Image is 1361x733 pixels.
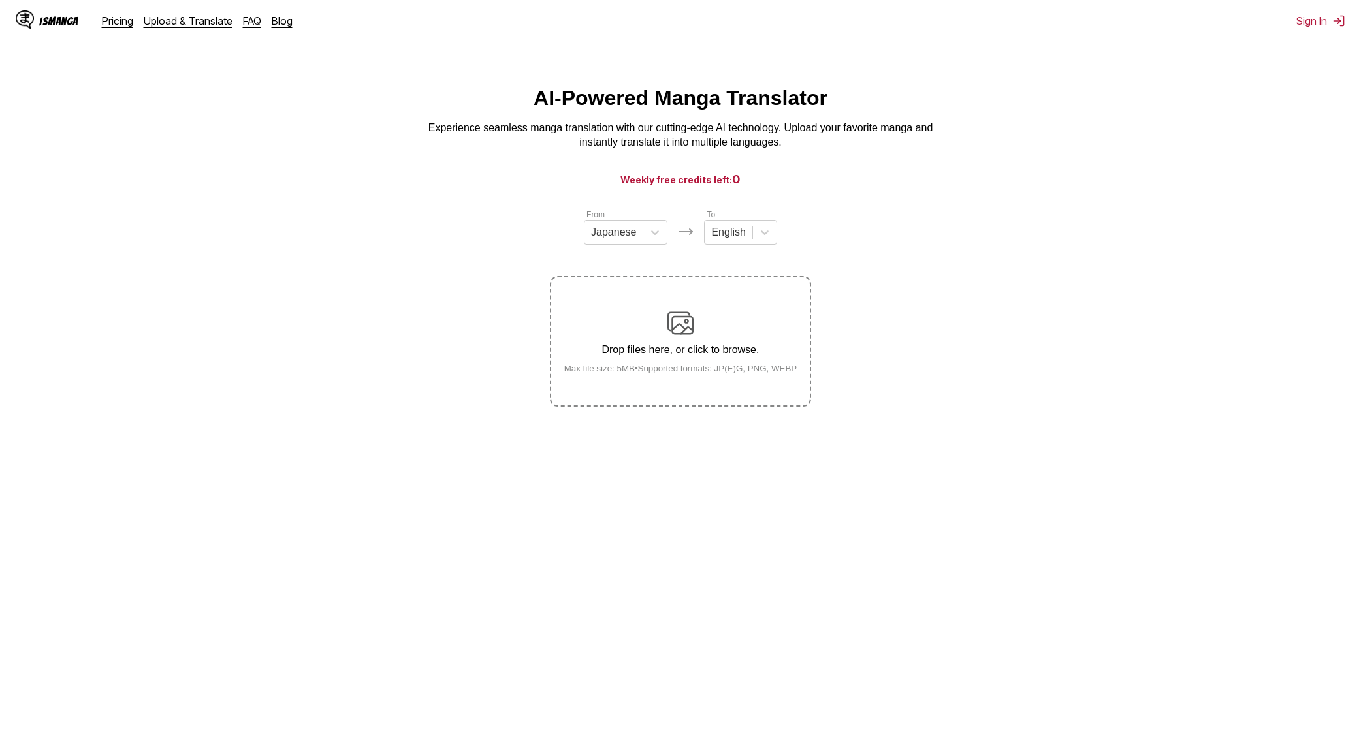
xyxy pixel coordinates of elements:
[144,14,232,27] a: Upload & Translate
[554,344,808,356] p: Drop files here, or click to browse.
[707,210,715,219] label: To
[31,171,1330,187] h3: Weekly free credits left:
[534,86,827,110] h1: AI-Powered Manga Translator
[1296,14,1345,27] button: Sign In
[102,14,133,27] a: Pricing
[554,364,808,373] small: Max file size: 5MB • Supported formats: JP(E)G, PNG, WEBP
[419,121,942,150] p: Experience seamless manga translation with our cutting-edge AI technology. Upload your favorite m...
[16,10,34,29] img: IsManga Logo
[1332,14,1345,27] img: Sign out
[586,210,605,219] label: From
[272,14,293,27] a: Blog
[732,172,741,186] span: 0
[16,10,102,31] a: IsManga LogoIsManga
[678,224,694,240] img: Languages icon
[243,14,261,27] a: FAQ
[39,15,78,27] div: IsManga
